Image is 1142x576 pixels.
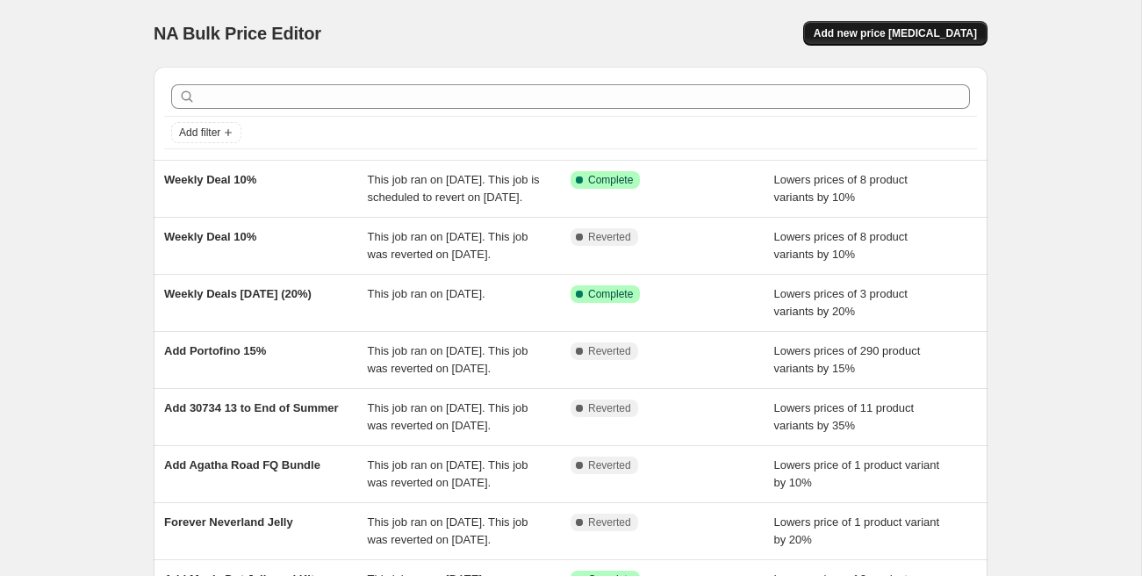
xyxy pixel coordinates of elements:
[368,287,485,300] span: This job ran on [DATE].
[803,21,988,46] button: Add new price [MEDICAL_DATA]
[368,344,528,375] span: This job ran on [DATE]. This job was reverted on [DATE].
[774,344,921,375] span: Lowers prices of 290 product variants by 15%
[368,515,528,546] span: This job ran on [DATE]. This job was reverted on [DATE].
[164,401,339,414] span: Add 30734 13 to End of Summer
[171,122,241,143] button: Add filter
[588,344,631,358] span: Reverted
[164,173,256,186] span: Weekly Deal 10%
[588,173,633,187] span: Complete
[164,515,293,529] span: Forever Neverland Jelly
[774,230,908,261] span: Lowers prices of 8 product variants by 10%
[368,401,528,432] span: This job ran on [DATE]. This job was reverted on [DATE].
[588,515,631,529] span: Reverted
[164,287,312,300] span: Weekly Deals [DATE] (20%)
[588,287,633,301] span: Complete
[164,230,256,243] span: Weekly Deal 10%
[588,230,631,244] span: Reverted
[154,24,321,43] span: NA Bulk Price Editor
[774,401,915,432] span: Lowers prices of 11 product variants by 35%
[368,173,540,204] span: This job ran on [DATE]. This job is scheduled to revert on [DATE].
[164,458,320,472] span: Add Agatha Road FQ Bundle
[774,515,940,546] span: Lowers price of 1 product variant by 20%
[179,126,220,140] span: Add filter
[774,458,940,489] span: Lowers price of 1 product variant by 10%
[774,173,908,204] span: Lowers prices of 8 product variants by 10%
[814,26,977,40] span: Add new price [MEDICAL_DATA]
[588,458,631,472] span: Reverted
[368,230,528,261] span: This job ran on [DATE]. This job was reverted on [DATE].
[164,344,266,357] span: Add Portofino 15%
[774,287,908,318] span: Lowers prices of 3 product variants by 20%
[588,401,631,415] span: Reverted
[368,458,528,489] span: This job ran on [DATE]. This job was reverted on [DATE].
